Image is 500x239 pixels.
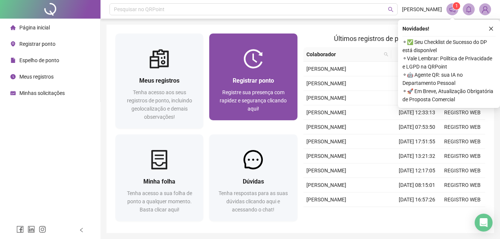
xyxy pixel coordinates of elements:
[394,91,440,105] td: [DATE] 13:38:49
[475,214,493,232] div: Open Intercom Messenger
[306,66,346,72] span: [PERSON_NAME]
[10,25,16,30] span: home
[394,192,440,207] td: [DATE] 16:57:26
[440,178,485,192] td: REGISTRO WEB
[394,50,426,58] span: Data/Hora
[10,74,16,79] span: clock-circle
[394,207,440,222] td: [DATE] 13:12:35
[440,134,485,149] td: REGISTRO WEB
[394,76,440,91] td: [DATE] 17:28:54
[465,6,472,13] span: bell
[127,89,192,120] span: Tenha acesso aos seus registros de ponto, incluindo geolocalização e demais observações!
[219,190,288,213] span: Tenha respostas para as suas dúvidas clicando aqui e acessando o chat!
[209,134,297,221] a: DúvidasTenha respostas para as suas dúvidas clicando aqui e acessando o chat!
[453,2,460,10] sup: 1
[306,182,346,188] span: [PERSON_NAME]
[394,62,440,76] td: [DATE] 07:42:21
[382,49,390,60] span: search
[394,105,440,120] td: [DATE] 12:33:13
[306,153,346,159] span: [PERSON_NAME]
[394,134,440,149] td: [DATE] 17:51:55
[127,190,192,213] span: Tenha acesso a sua folha de ponto a qualquer momento. Basta clicar aqui!
[440,207,485,222] td: REGISTRO WEB
[388,7,394,12] span: search
[394,149,440,163] td: [DATE] 13:21:32
[10,58,16,63] span: file
[306,138,346,144] span: [PERSON_NAME]
[306,80,346,86] span: [PERSON_NAME]
[115,34,203,128] a: Meus registrosTenha acesso aos seus registros de ponto, incluindo geolocalização e demais observa...
[402,25,429,33] span: Novidades !
[440,192,485,207] td: REGISTRO WEB
[384,52,388,57] span: search
[402,54,496,71] span: ⚬ Vale Lembrar: Política de Privacidade e LGPD na QRPoint
[143,178,175,185] span: Minha folha
[16,226,24,233] span: facebook
[220,89,287,112] span: Registre sua presença com rapidez e segurança clicando aqui!
[402,87,496,103] span: ⚬ 🚀 Em Breve, Atualização Obrigatória de Proposta Comercial
[440,120,485,134] td: REGISTRO WEB
[440,149,485,163] td: REGISTRO WEB
[402,38,496,54] span: ⚬ ✅ Seu Checklist de Sucesso do DP está disponível
[209,34,297,120] a: Registrar pontoRegistre sua presença com rapidez e segurança clicando aqui!
[19,41,55,47] span: Registrar ponto
[488,26,494,31] span: close
[19,74,54,80] span: Meus registros
[455,3,458,9] span: 1
[39,226,46,233] span: instagram
[440,105,485,120] td: REGISTRO WEB
[139,77,179,84] span: Meus registros
[440,163,485,178] td: REGISTRO WEB
[391,47,435,62] th: Data/Hora
[233,77,274,84] span: Registrar ponto
[19,25,50,31] span: Página inicial
[115,134,203,221] a: Minha folhaTenha acesso a sua folha de ponto a qualquer momento. Basta clicar aqui!
[334,35,454,42] span: Últimos registros de ponto sincronizados
[306,50,381,58] span: Colaborador
[10,90,16,96] span: schedule
[394,163,440,178] td: [DATE] 12:17:05
[19,57,59,63] span: Espelho de ponto
[306,197,346,203] span: [PERSON_NAME]
[306,95,346,101] span: [PERSON_NAME]
[449,6,456,13] span: notification
[306,124,346,130] span: [PERSON_NAME]
[306,109,346,115] span: [PERSON_NAME]
[306,168,346,173] span: [PERSON_NAME]
[19,90,65,96] span: Minhas solicitações
[79,227,84,233] span: left
[480,4,491,15] img: 93204
[402,5,442,13] span: [PERSON_NAME]
[10,41,16,47] span: environment
[394,178,440,192] td: [DATE] 08:15:01
[243,178,264,185] span: Dúvidas
[28,226,35,233] span: linkedin
[394,120,440,134] td: [DATE] 07:53:50
[402,71,496,87] span: ⚬ 🤖 Agente QR: sua IA no Departamento Pessoal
